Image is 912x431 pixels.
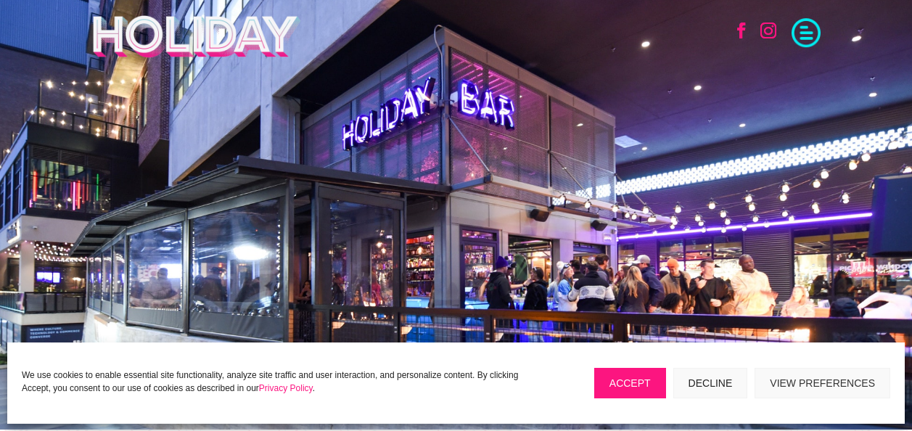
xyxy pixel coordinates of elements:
[594,368,666,398] button: Accept
[752,15,784,46] a: Follow on Instagram
[673,368,748,398] button: Decline
[91,15,303,58] img: Holiday
[91,49,303,60] a: Holiday
[22,369,543,395] p: We use cookies to enable essential site functionality, analyze site traffic and user interaction,...
[726,15,757,46] a: Follow on Facebook
[259,383,313,393] a: Privacy Policy
[755,368,890,398] button: View preferences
